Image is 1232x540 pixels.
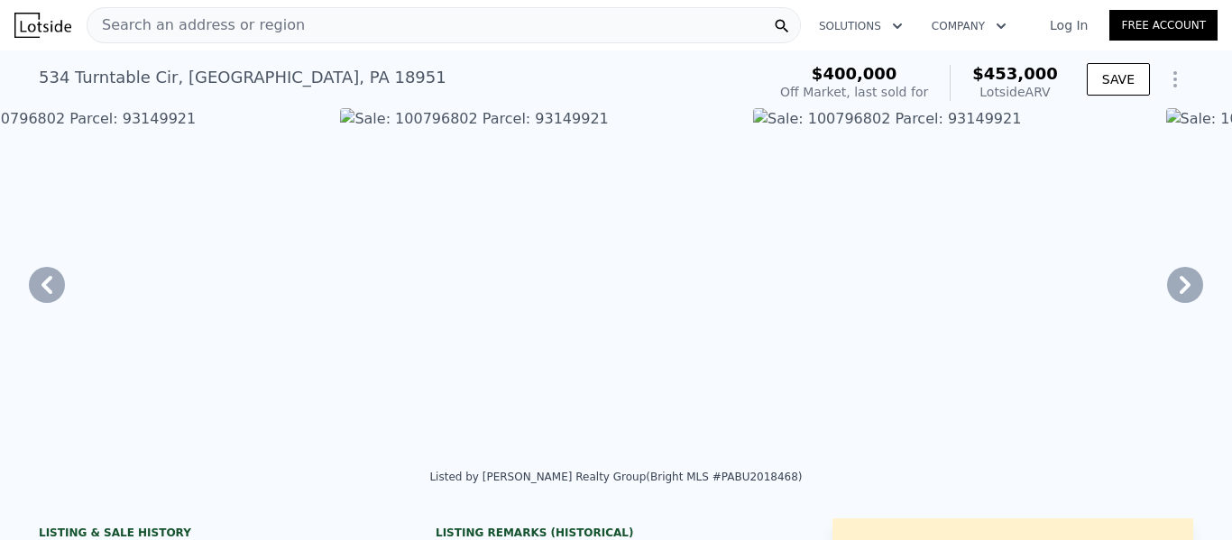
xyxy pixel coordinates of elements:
a: Log In [1028,16,1109,34]
span: $400,000 [812,64,897,83]
div: Lotside ARV [972,83,1058,101]
div: Listing Remarks (Historical) [436,526,796,540]
button: Solutions [804,10,917,42]
button: SAVE [1087,63,1150,96]
img: Sale: 100796802 Parcel: 93149921 [753,108,1152,454]
span: Search an address or region [87,14,305,36]
img: Sale: 100796802 Parcel: 93149921 [340,108,739,454]
div: Listed by [PERSON_NAME] Realty Group (Bright MLS #PABU2018468) [429,471,802,483]
img: Lotside [14,13,71,38]
div: Off Market, last sold for [780,83,928,101]
div: 534 Turntable Cir , [GEOGRAPHIC_DATA] , PA 18951 [39,65,446,90]
a: Free Account [1109,10,1218,41]
button: Show Options [1157,61,1193,97]
span: $453,000 [972,64,1058,83]
button: Company [917,10,1021,42]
